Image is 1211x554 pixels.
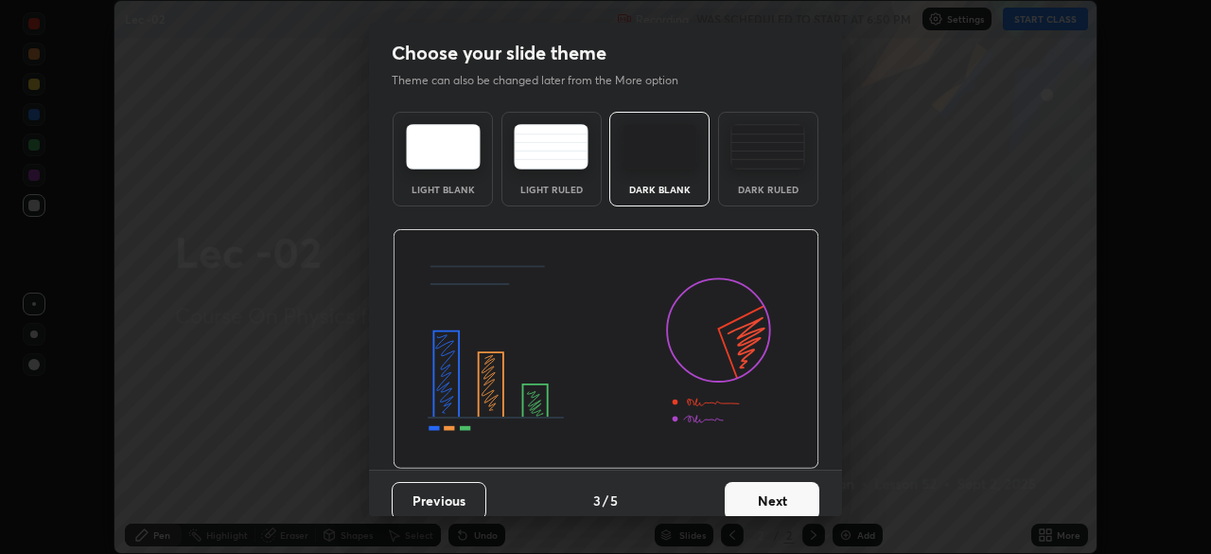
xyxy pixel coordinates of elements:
h4: 3 [593,491,601,510]
h2: Choose your slide theme [392,41,606,65]
h4: 5 [610,491,618,510]
button: Previous [392,482,486,520]
div: Dark Blank [622,185,697,194]
h4: / [603,491,608,510]
button: Next [725,482,819,520]
img: darkRuledTheme.de295e13.svg [730,124,805,170]
img: darkTheme.f0cc69e5.svg [623,124,697,170]
img: lightTheme.e5ed3b09.svg [406,124,481,170]
div: Light Blank [405,185,481,194]
div: Light Ruled [514,185,589,194]
p: Theme can also be changed later from the More option [392,72,698,89]
img: darkThemeBanner.d06ce4a2.svg [393,229,819,470]
img: lightRuledTheme.5fabf969.svg [514,124,588,170]
div: Dark Ruled [730,185,806,194]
